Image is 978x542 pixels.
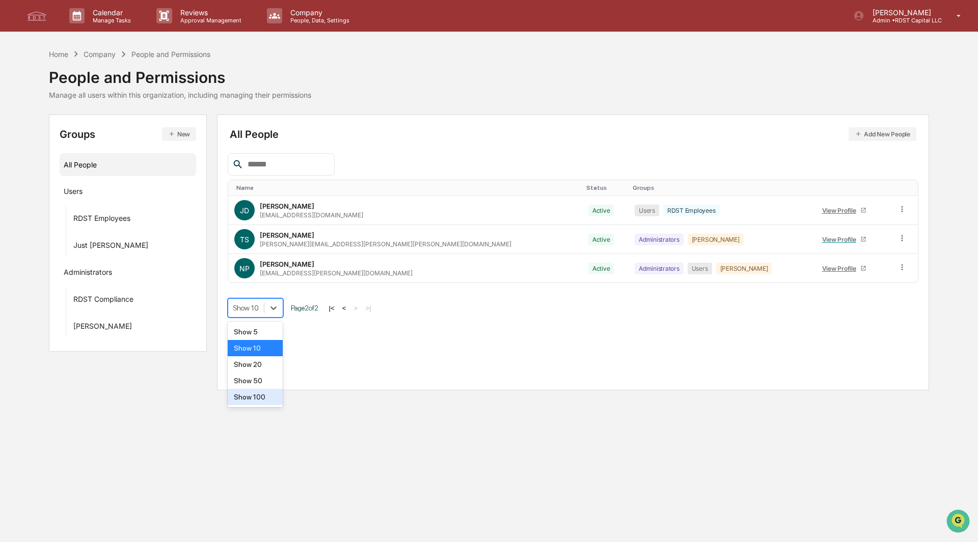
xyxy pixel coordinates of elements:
[173,81,185,93] button: Start new chat
[64,156,192,173] div: All People
[172,17,247,24] p: Approval Management
[586,184,624,191] div: Toggle SortBy
[84,128,126,138] span: Attestations
[73,322,132,334] div: [PERSON_NAME]
[818,232,871,247] a: View Profile
[260,240,511,248] div: [PERSON_NAME][EMAIL_ADDRESS][PERSON_NAME][PERSON_NAME][DOMAIN_NAME]
[945,508,973,536] iframe: Open customer support
[716,263,772,274] div: [PERSON_NAME]
[162,127,196,141] button: New
[131,50,210,59] div: People and Permissions
[73,241,148,253] div: Just [PERSON_NAME]
[260,211,363,219] div: [EMAIL_ADDRESS][DOMAIN_NAME]
[230,127,917,141] div: All People
[10,149,18,157] div: 🔎
[49,50,68,59] div: Home
[339,304,349,312] button: <
[49,91,311,99] div: Manage all users within this organization, including managing their permissions
[688,263,712,274] div: Users
[6,124,70,142] a: 🖐️Preclearance
[6,144,68,162] a: 🔎Data Lookup
[35,88,129,96] div: We're available if you need us!
[10,78,29,96] img: 1746055101610-c473b297-6a78-478c-a979-82029cc54cd1
[20,148,64,158] span: Data Lookup
[900,184,914,191] div: Toggle SortBy
[260,269,413,277] div: [EMAIL_ADDRESS][PERSON_NAME][DOMAIN_NAME]
[282,17,355,24] p: People, Data, Settings
[70,124,130,142] a: 🗄️Attestations
[60,127,196,141] div: Groups
[688,234,744,245] div: [PERSON_NAME]
[635,234,684,245] div: Administrators
[24,9,49,23] img: logo
[72,172,123,180] a: Powered byPylon
[85,8,136,17] p: Calendar
[228,389,283,405] div: Show 100
[818,261,871,276] a: View Profile
[84,50,116,59] div: Company
[228,356,283,373] div: Show 20
[10,21,185,38] p: How can we help?
[326,304,338,312] button: |<
[240,206,249,215] span: JD
[10,129,18,137] div: 🖐️
[260,231,314,239] div: [PERSON_NAME]
[101,173,123,180] span: Pylon
[73,295,133,307] div: RDST Compliance
[228,373,283,389] div: Show 50
[588,234,614,245] div: Active
[239,264,250,273] span: NP
[35,78,167,88] div: Start new chat
[74,129,82,137] div: 🗄️
[588,205,614,216] div: Active
[49,60,311,87] div: People and Permissions
[822,265,860,272] div: View Profile
[236,184,578,191] div: Toggle SortBy
[351,304,361,312] button: >
[816,184,887,191] div: Toggle SortBy
[818,203,871,218] a: View Profile
[228,340,283,356] div: Show 10
[64,268,112,280] div: Administrators
[588,263,614,274] div: Active
[291,304,318,312] span: Page 2 of 2
[240,235,249,244] span: TS
[73,214,130,226] div: RDST Employees
[635,205,659,216] div: Users
[20,128,66,138] span: Preclearance
[635,263,684,274] div: Administrators
[822,236,860,243] div: View Profile
[172,8,247,17] p: Reviews
[864,8,942,17] p: [PERSON_NAME]
[663,205,720,216] div: RDST Employees
[260,202,314,210] div: [PERSON_NAME]
[260,260,314,268] div: [PERSON_NAME]
[849,127,916,141] button: Add New People
[362,304,374,312] button: >|
[228,324,283,340] div: Show 5
[822,207,860,214] div: View Profile
[864,17,942,24] p: Admin • RDST Capital LLC
[85,17,136,24] p: Manage Tasks
[633,184,807,191] div: Toggle SortBy
[64,187,83,199] div: Users
[282,8,355,17] p: Company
